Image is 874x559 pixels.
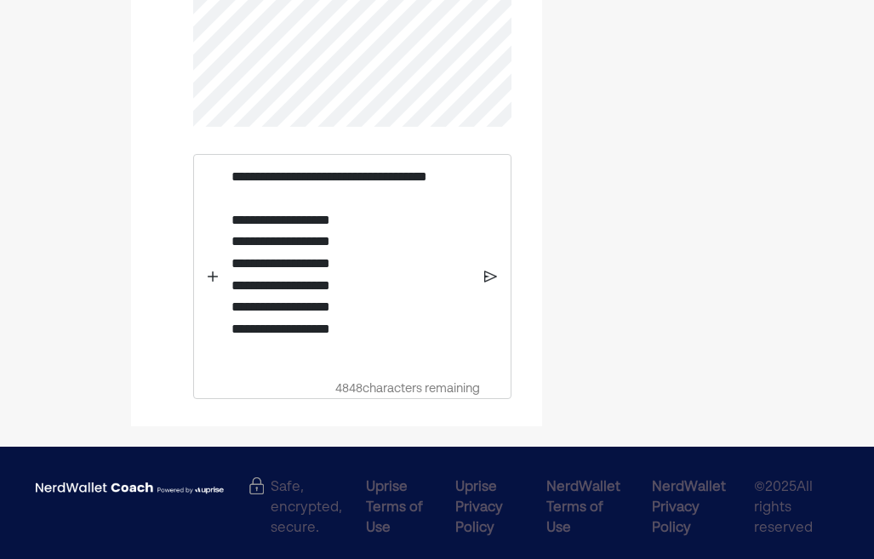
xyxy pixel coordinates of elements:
[652,477,733,539] div: NerdWallet Privacy Policy
[366,477,427,539] div: Uprise Terms of Use
[249,477,346,493] div: Safe, encrypted, secure.
[222,155,480,373] div: Rich Text Editor. Editing area: main
[546,477,625,539] div: NerdWallet Terms of Use
[455,477,519,539] div: Uprise Privacy Policy
[754,477,838,539] span: © 2025 All rights reserved
[222,379,480,398] div: 4848 characters remaining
